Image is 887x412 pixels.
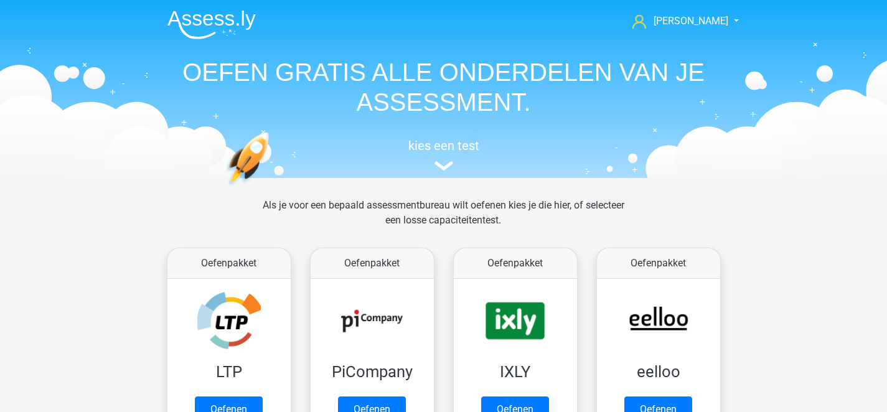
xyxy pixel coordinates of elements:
h1: OEFEN GRATIS ALLE ONDERDELEN VAN JE ASSESSMENT. [157,57,730,117]
div: Als je voor een bepaald assessmentbureau wilt oefenen kies je die hier, of selecteer een losse ca... [253,198,634,243]
a: kies een test [157,138,730,171]
img: oefenen [226,132,317,245]
img: assessment [434,161,453,171]
h5: kies een test [157,138,730,153]
img: Assessly [167,10,256,39]
a: [PERSON_NAME] [627,14,730,29]
span: [PERSON_NAME] [654,15,728,27]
